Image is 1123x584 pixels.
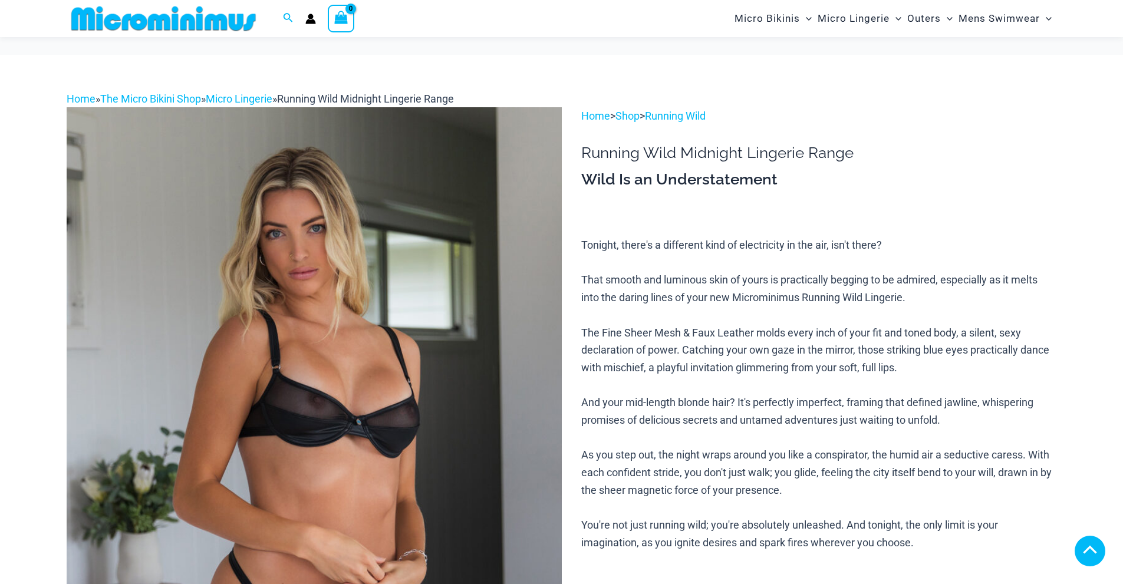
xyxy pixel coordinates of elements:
a: Home [581,110,610,122]
span: Menu Toggle [1040,4,1052,34]
a: Account icon link [305,14,316,24]
a: OutersMenu ToggleMenu Toggle [904,4,956,34]
span: Micro Lingerie [818,4,890,34]
span: Mens Swimwear [959,4,1040,34]
span: Micro Bikinis [735,4,800,34]
a: The Micro Bikini Shop [100,93,201,105]
span: Running Wild Midnight Lingerie Range [277,93,454,105]
img: MM SHOP LOGO FLAT [67,5,261,32]
span: » » » [67,93,454,105]
h3: Wild Is an Understatement [581,170,1056,190]
span: Menu Toggle [800,4,812,34]
a: Search icon link [283,11,294,26]
p: > > [581,107,1056,125]
a: Micro Lingerie [206,93,272,105]
span: Menu Toggle [890,4,901,34]
span: Outers [907,4,941,34]
nav: Site Navigation [730,2,1057,35]
a: View Shopping Cart, empty [328,5,355,32]
a: Mens SwimwearMenu ToggleMenu Toggle [956,4,1055,34]
a: Running Wild [645,110,706,122]
span: Menu Toggle [941,4,953,34]
p: Tonight, there's a different kind of electricity in the air, isn't there? That smooth and luminou... [581,236,1056,552]
a: Micro BikinisMenu ToggleMenu Toggle [732,4,815,34]
h1: Running Wild Midnight Lingerie Range [581,144,1056,162]
a: Shop [615,110,640,122]
a: Home [67,93,95,105]
a: Micro LingerieMenu ToggleMenu Toggle [815,4,904,34]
